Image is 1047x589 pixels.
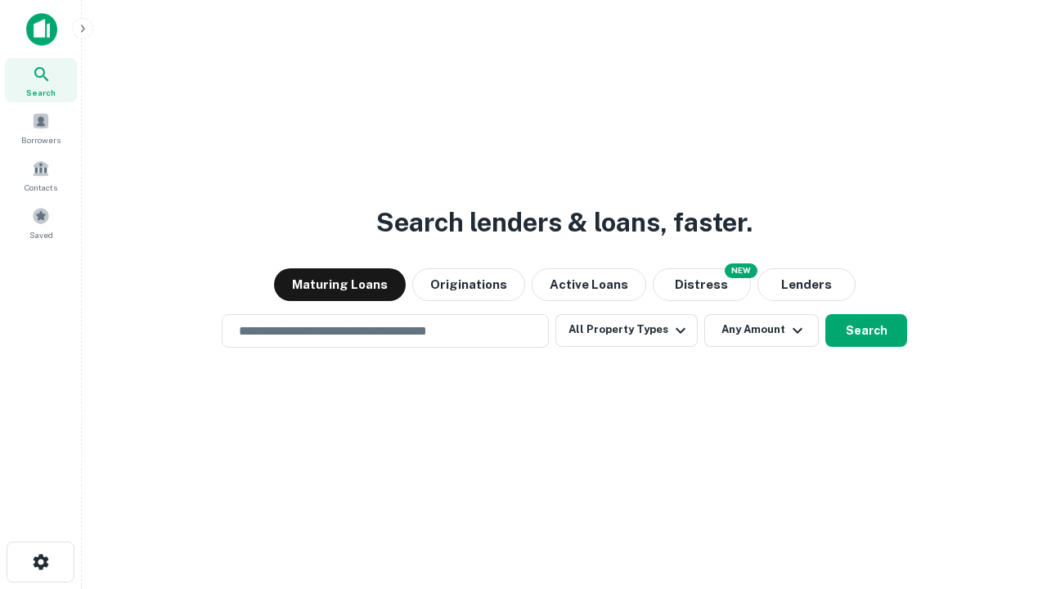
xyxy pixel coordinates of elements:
span: Search [26,86,56,99]
a: Contacts [5,153,77,197]
button: Maturing Loans [274,268,406,301]
span: Contacts [25,181,57,194]
button: Any Amount [704,314,819,347]
a: Search [5,58,77,102]
button: Active Loans [532,268,646,301]
a: Borrowers [5,106,77,150]
span: Borrowers [21,133,61,146]
button: Search distressed loans with lien and other non-mortgage details. [653,268,751,301]
img: capitalize-icon.png [26,13,57,46]
div: NEW [725,263,757,278]
button: Lenders [757,268,856,301]
button: Originations [412,268,525,301]
span: Saved [29,228,53,241]
button: All Property Types [555,314,698,347]
iframe: Chat Widget [965,458,1047,537]
button: Search [825,314,907,347]
h3: Search lenders & loans, faster. [376,203,753,242]
a: Saved [5,200,77,245]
